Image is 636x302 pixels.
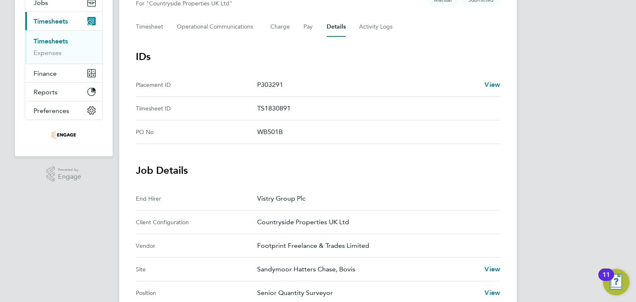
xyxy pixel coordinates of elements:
span: Timesheets [34,17,68,25]
div: Vendor [136,241,257,251]
a: Expenses [34,49,62,57]
span: Reports [34,88,58,96]
p: WB501B [257,127,494,137]
span: View [484,81,500,89]
div: Site [136,264,257,274]
p: TS1830891 [257,103,494,113]
p: P303291 [257,80,478,90]
div: Client Configuration [136,217,257,227]
a: Powered byEngage [46,166,82,182]
span: View [484,289,500,297]
p: Countryside Properties UK Ltd [257,217,494,227]
a: View [484,80,500,90]
button: Timesheet [136,17,164,37]
img: footprintrecruitment-logo-retina.png [51,128,76,141]
div: End Hirer [136,194,257,204]
span: Engage [58,173,81,180]
h3: Job Details [136,164,500,177]
p: Sandymoor Hatters Chase, Bovis [257,264,478,274]
p: Footprint Freelance & Trades Limited [257,241,494,251]
span: Powered by [58,166,81,173]
button: Preferences [25,101,102,120]
h3: IDs [136,50,500,63]
div: Timesheet ID [136,103,257,113]
a: Go to home page [25,128,103,141]
button: Open Resource Center, 11 new notifications [603,269,629,295]
div: Placement ID [136,80,257,90]
button: Pay [304,17,313,37]
button: Activity Logs [359,17,394,37]
a: View [484,264,500,274]
a: View [484,288,500,298]
button: Charge [270,17,290,37]
button: Reports [25,83,102,101]
a: Timesheets [34,37,68,45]
span: View [484,265,500,273]
button: Details [327,17,346,37]
p: Senior Quantity Surveyor [257,288,478,298]
button: Operational Communications [177,17,257,37]
div: Position [136,288,257,298]
div: Timesheets [25,30,102,64]
span: Finance [34,70,57,77]
span: Preferences [34,107,69,115]
button: Timesheets [25,12,102,30]
button: Finance [25,64,102,82]
p: Vistry Group Plc [257,194,494,204]
div: 11 [602,275,610,285]
div: PO No [136,127,257,137]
